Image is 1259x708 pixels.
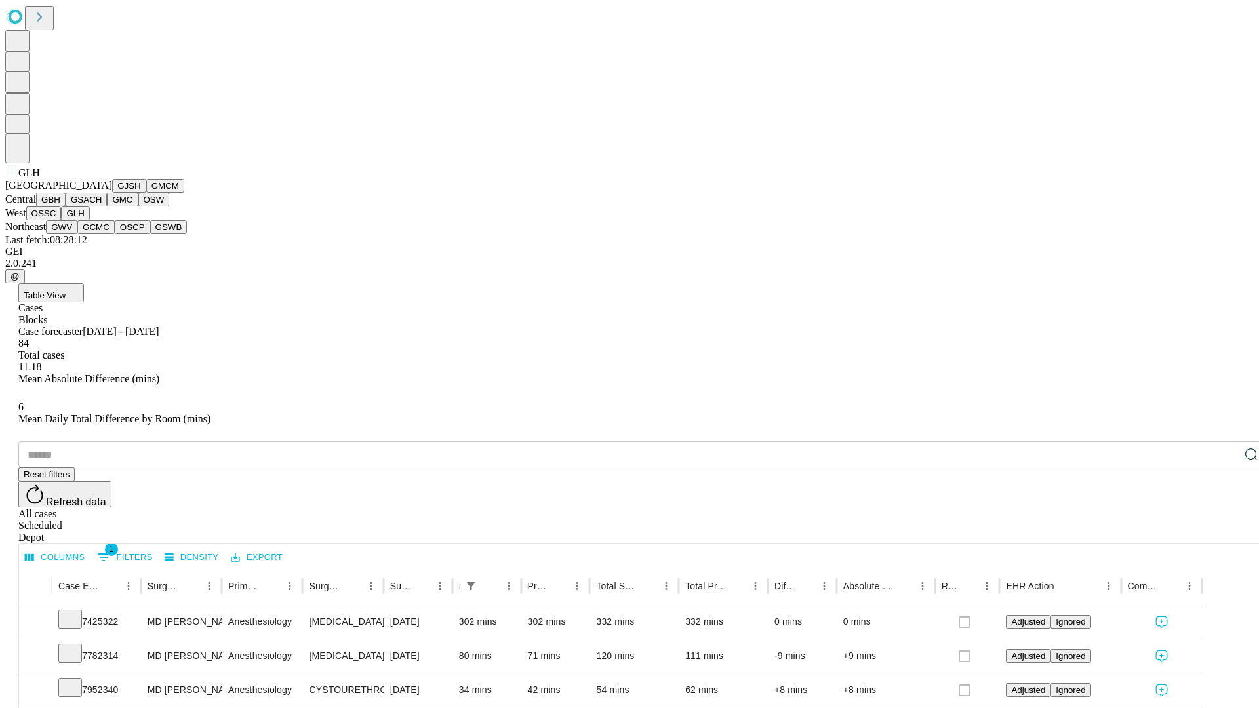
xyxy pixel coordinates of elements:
[148,639,215,673] div: MD [PERSON_NAME] [PERSON_NAME] Md
[228,547,286,568] button: Export
[528,581,549,591] div: Predicted In Room Duration
[228,639,296,673] div: Anesthesiology
[1128,581,1161,591] div: Comments
[1006,615,1050,629] button: Adjusted
[978,577,996,595] button: Menu
[228,605,296,639] div: Anesthesiology
[500,577,518,595] button: Menu
[18,338,29,349] span: 84
[10,271,20,281] span: @
[5,193,36,205] span: Central
[281,577,299,595] button: Menu
[1011,685,1045,695] span: Adjusted
[5,269,25,283] button: @
[528,605,584,639] div: 302 mins
[18,167,40,178] span: GLH
[344,577,362,595] button: Sort
[148,605,215,639] div: MD [PERSON_NAME] [PERSON_NAME] Md
[5,207,26,218] span: West
[46,496,106,507] span: Refresh data
[66,193,107,206] button: GSACH
[5,180,112,191] span: [GEOGRAPHIC_DATA]
[107,193,138,206] button: GMC
[685,639,761,673] div: 111 mins
[942,581,959,591] div: Resolved in EHR
[728,577,746,595] button: Sort
[1006,649,1050,663] button: Adjusted
[746,577,765,595] button: Menu
[568,577,586,595] button: Menu
[309,581,342,591] div: Surgery Name
[228,581,261,591] div: Primary Service
[22,547,89,568] button: Select columns
[913,577,932,595] button: Menu
[94,547,156,568] button: Show filters
[1011,617,1045,627] span: Adjusted
[797,577,815,595] button: Sort
[596,673,672,707] div: 54 mins
[150,220,188,234] button: GSWB
[18,413,210,424] span: Mean Daily Total Difference by Room (mins)
[112,179,146,193] button: GJSH
[390,639,446,673] div: [DATE]
[18,361,41,372] span: 11.18
[18,481,111,507] button: Refresh data
[58,673,134,707] div: 7952340
[24,469,70,479] span: Reset filters
[1100,577,1118,595] button: Menu
[843,581,894,591] div: Absolute Difference
[815,577,833,595] button: Menu
[161,547,222,568] button: Density
[431,577,449,595] button: Menu
[26,679,45,702] button: Expand
[309,673,376,707] div: CYSTOURETHROSCOPY WITH INSERTION URETERAL [MEDICAL_DATA]
[462,577,480,595] button: Show filters
[18,373,159,384] span: Mean Absolute Difference (mins)
[5,246,1254,258] div: GEI
[24,290,66,300] span: Table View
[362,577,380,595] button: Menu
[1050,683,1090,697] button: Ignored
[459,673,515,707] div: 34 mins
[83,326,159,337] span: [DATE] - [DATE]
[1050,649,1090,663] button: Ignored
[774,673,830,707] div: +8 mins
[528,639,584,673] div: 71 mins
[390,605,446,639] div: [DATE]
[459,639,515,673] div: 80 mins
[146,179,184,193] button: GMCM
[1180,577,1199,595] button: Menu
[182,577,200,595] button: Sort
[459,581,460,591] div: Scheduled In Room Duration
[18,349,64,361] span: Total cases
[228,673,296,707] div: Anesthesiology
[5,258,1254,269] div: 2.0.241
[101,577,119,595] button: Sort
[5,234,87,245] span: Last fetch: 08:28:12
[148,673,215,707] div: MD [PERSON_NAME] Jr [PERSON_NAME] E Md
[1056,685,1085,695] span: Ignored
[1006,581,1054,591] div: EHR Action
[36,193,66,206] button: GBH
[58,639,134,673] div: 7782314
[462,577,480,595] div: 1 active filter
[309,605,376,639] div: [MEDICAL_DATA] SPINE POSTERIOR OR POSTERIOR LATERAL WITH [MEDICAL_DATA] [MEDICAL_DATA], COMBINED
[895,577,913,595] button: Sort
[843,673,929,707] div: +8 mins
[5,221,46,232] span: Northeast
[138,193,170,206] button: OSW
[148,581,180,591] div: Surgeon Name
[685,605,761,639] div: 332 mins
[1056,651,1085,661] span: Ignored
[1006,683,1050,697] button: Adjusted
[26,206,62,220] button: OSSC
[390,581,411,591] div: Surgery Date
[18,401,24,412] span: 6
[774,581,795,591] div: Difference
[1050,615,1090,629] button: Ignored
[26,645,45,668] button: Expand
[1056,577,1074,595] button: Sort
[262,577,281,595] button: Sort
[843,639,929,673] div: +9 mins
[959,577,978,595] button: Sort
